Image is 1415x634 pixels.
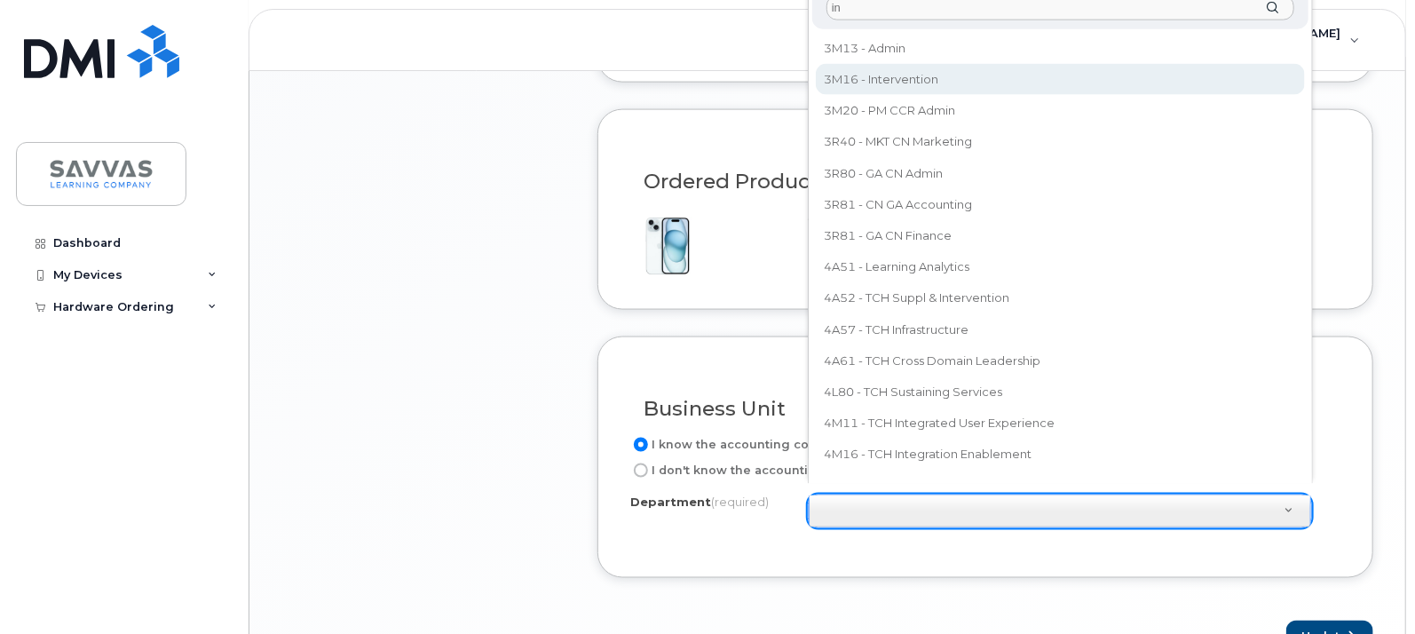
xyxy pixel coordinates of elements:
[818,129,1303,156] div: 3R40 - MKT CN Marketing
[1338,557,1402,621] iframe: Messenger Launcher
[818,378,1303,406] div: 4L80 - TCH Sustaining Services
[818,35,1303,62] div: 3M13 - Admin
[818,409,1303,437] div: 4M11 - TCH Integrated User Experience
[818,66,1303,93] div: 3M16 - Intervention
[818,253,1303,281] div: 4A51 - Learning Analytics
[818,316,1303,344] div: 4A57 - TCH Infrastructure
[818,347,1303,375] div: 4A61 - TCH Cross Domain Leadership
[818,472,1303,500] div: 4M19 - TCH Reporting Services
[818,441,1303,469] div: 4M16 - TCH Integration Enablement
[818,191,1303,218] div: 3R81 - CN GA Accounting
[818,160,1303,187] div: 3R80 - GA CN Admin
[818,285,1303,313] div: 4A52 - TCH Suppl & Intervention
[818,222,1303,250] div: 3R81 - GA CN Finance
[818,97,1303,124] div: 3M20 - PM CCR Admin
